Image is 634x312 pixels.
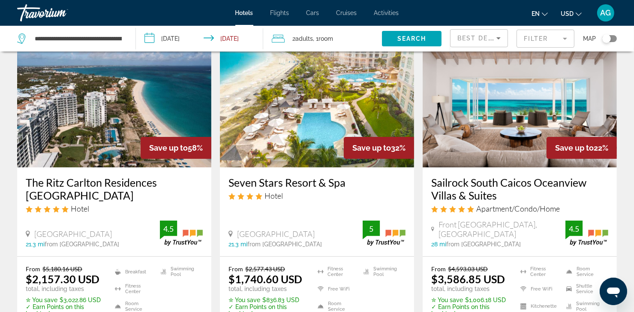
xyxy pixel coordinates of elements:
[363,224,380,234] div: 5
[431,204,608,213] div: 5 star Apartment
[149,143,188,152] span: Save up to
[26,297,104,303] p: $3,022.86 USD
[26,204,203,213] div: 5 star Hotel
[228,273,302,285] ins: $1,740.60 USD
[228,285,307,292] p: total, including taxes
[45,241,119,248] span: from [GEOGRAPHIC_DATA]
[431,285,510,292] p: total, including taxes
[42,265,82,273] del: $5,180.16 USD
[26,285,104,292] p: total, including taxes
[600,278,627,305] iframe: Button to launch messaging window
[431,297,510,303] p: $1,006.18 USD
[156,265,203,278] li: Swimming Pool
[562,265,608,278] li: Room Service
[565,221,608,246] img: trustyou-badge.svg
[17,2,103,24] a: Travorium
[431,241,446,248] span: 28 mi
[313,265,360,278] li: Fitness Center
[247,241,322,248] span: from [GEOGRAPHIC_DATA]
[71,204,89,213] span: Hotel
[111,282,157,295] li: Fitness Center
[476,204,560,213] span: Apartment/Condo/Home
[228,297,260,303] span: ✮ You save
[26,265,40,273] span: From
[516,265,562,278] li: Fitness Center
[228,265,243,273] span: From
[352,143,391,152] span: Save up to
[26,273,99,285] ins: $2,157.30 USD
[601,9,611,17] span: AG
[547,137,617,159] div: 22%
[431,265,446,273] span: From
[26,176,203,202] a: The Ritz Carlton Residences [GEOGRAPHIC_DATA]
[363,221,406,246] img: trustyou-badge.svg
[561,10,574,17] span: USD
[583,33,596,45] span: Map
[374,9,399,16] a: Activities
[319,35,333,42] span: Room
[264,191,283,200] span: Hotel
[160,224,177,234] div: 4.5
[228,176,406,189] a: Seven Stars Resort & Spa
[555,143,594,152] span: Save up to
[228,191,406,200] div: 4 star Hotel
[292,33,313,45] span: 2
[270,9,289,16] a: Flights
[565,224,583,234] div: 4.5
[397,35,427,42] span: Search
[561,7,582,20] button: Change currency
[228,297,307,303] p: $836.83 USD
[517,29,574,48] button: Filter
[457,33,501,43] mat-select: Sort by
[431,176,608,202] a: Sailrock South Caicos Oceanview Villas & Suites
[17,30,211,167] img: Hotel image
[431,273,505,285] ins: $3,586.85 USD
[263,26,382,51] button: Travelers: 2 adults, 0 children
[34,229,112,239] span: [GEOGRAPHIC_DATA]
[457,35,502,42] span: Best Deals
[26,297,57,303] span: ✮ You save
[595,4,617,22] button: User Menu
[26,241,45,248] span: 21.3 mi
[337,9,357,16] a: Cruises
[516,282,562,295] li: Free WiFi
[382,31,442,46] button: Search
[532,10,540,17] span: en
[245,265,285,273] del: $2,577.43 USD
[423,30,617,167] img: Hotel image
[237,229,315,239] span: [GEOGRAPHIC_DATA]
[111,265,157,278] li: Breakfast
[359,265,406,278] li: Swimming Pool
[448,265,488,273] del: $4,593.03 USD
[160,221,203,246] img: trustyou-badge.svg
[295,35,313,42] span: Adults
[306,9,319,16] a: Cars
[446,241,521,248] span: from [GEOGRAPHIC_DATA]
[136,26,263,51] button: Check-in date: Oct 1, 2025 Check-out date: Oct 4, 2025
[228,241,247,248] span: 21.3 mi
[313,282,360,295] li: Free WiFi
[439,220,565,239] span: Front [GEOGRAPHIC_DATA], [GEOGRAPHIC_DATA]
[220,30,414,167] img: Hotel image
[431,297,463,303] span: ✮ You save
[562,282,608,295] li: Shuttle Service
[344,137,414,159] div: 32%
[313,33,333,45] span: , 1
[235,9,253,16] a: Hotels
[596,35,617,42] button: Toggle map
[141,137,211,159] div: 58%
[532,7,548,20] button: Change language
